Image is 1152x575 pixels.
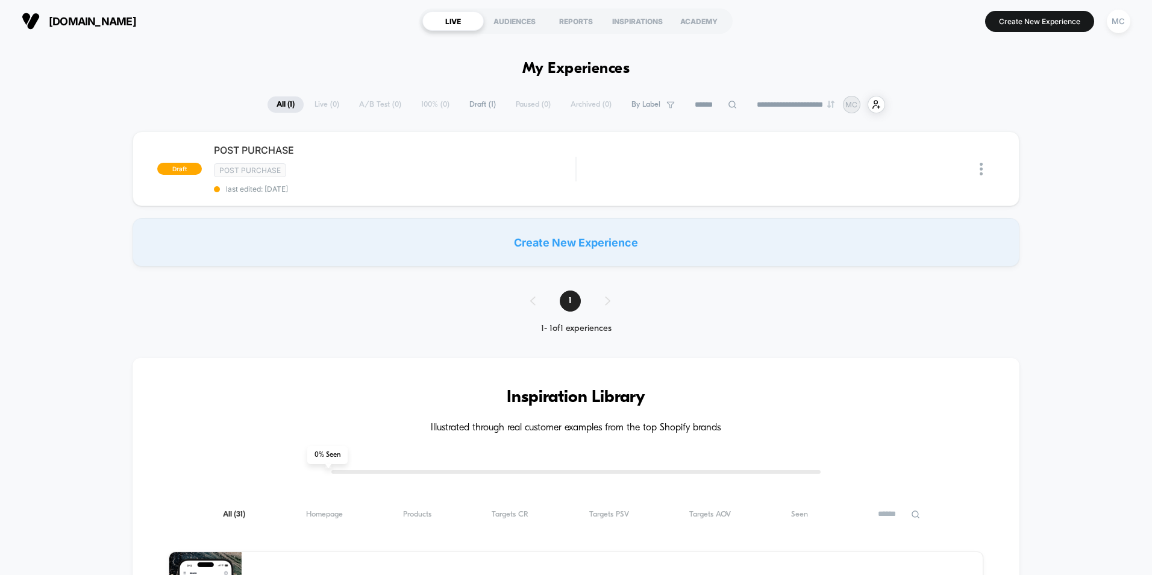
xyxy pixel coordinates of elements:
button: Play, NEW DEMO 2025-VEED.mp4 [280,151,308,180]
button: [DOMAIN_NAME] [18,11,140,31]
div: INSPIRATIONS [607,11,668,31]
span: POST PURCHASE [214,144,575,156]
span: [DOMAIN_NAME] [49,15,136,28]
span: Draft ( 1 ) [460,96,505,113]
p: MC [845,100,857,109]
div: Current time [416,309,443,322]
h1: My Experiences [522,60,630,78]
span: Homepage [306,510,343,519]
img: end [827,101,834,108]
span: Targets CR [492,510,528,519]
button: Create New Experience [985,11,1094,32]
h3: Inspiration Library [169,388,983,407]
div: LIVE [422,11,484,31]
span: By Label [631,100,660,109]
input: Seek [9,289,581,301]
span: 0 % Seen [307,446,348,464]
div: Duration [445,309,477,322]
h4: Illustrated through real customer examples from the top Shopify brands [169,423,983,434]
div: REPORTS [545,11,607,31]
span: All ( 1 ) [268,96,304,113]
span: Post Purchase [214,163,286,177]
span: Targets AOV [689,510,731,519]
img: Visually logo [22,12,40,30]
img: close [980,163,983,175]
div: MC [1107,10,1130,33]
span: Seen [791,510,808,519]
button: Play, NEW DEMO 2025-VEED.mp4 [6,306,25,325]
div: 1 - 1 of 1 experiences [518,324,634,334]
span: last edited: [DATE] [214,184,575,193]
span: ( 31 ) [234,511,245,518]
div: Create New Experience [133,218,1019,266]
span: Targets PSV [589,510,629,519]
span: draft [157,163,202,175]
span: 1 [560,291,581,312]
div: ACADEMY [668,11,730,31]
input: Volume [501,310,537,321]
div: AUDIENCES [484,11,545,31]
span: All [223,510,245,519]
button: MC [1103,9,1134,34]
span: Products [403,510,431,519]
